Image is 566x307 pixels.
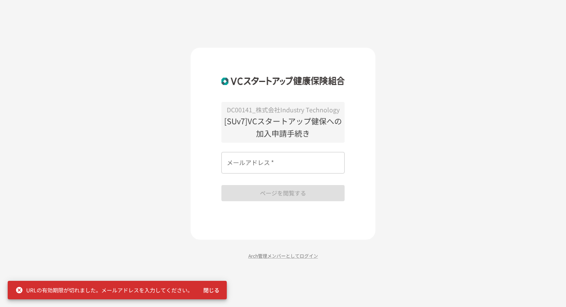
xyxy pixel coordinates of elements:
button: 閉じる [199,283,224,297]
div: URLの有効期限が切れました。メールアドレスを入力してください。 [15,283,193,297]
p: [SUv7]VCスタートアップ健保への加入申請手続き [221,115,345,140]
p: DC00141_株式会社Industry Technology [221,105,345,115]
p: Arch管理メンバーとしてログイン [191,252,375,259]
img: ZDfHsVrhrXUoWEWGWYf8C4Fv4dEjYTEDCNvmL73B7ox [221,71,345,91]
